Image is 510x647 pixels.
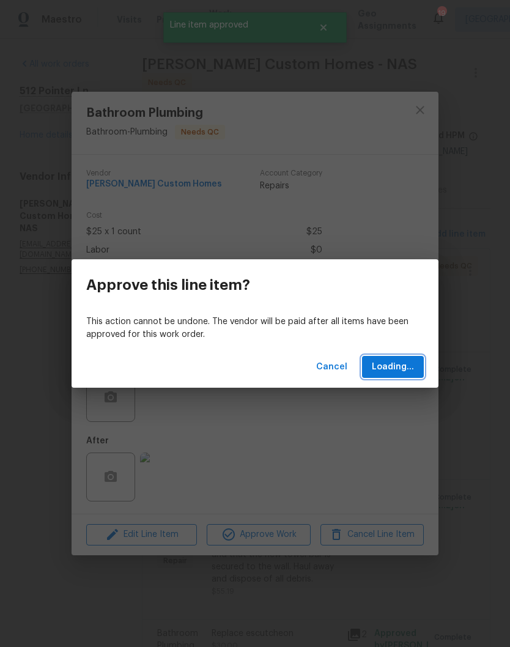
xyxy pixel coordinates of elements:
span: Loading... [372,360,414,375]
p: This action cannot be undone. The vendor will be paid after all items have been approved for this... [86,316,424,341]
button: Loading... [362,356,424,379]
span: Cancel [316,360,347,375]
button: Cancel [311,356,352,379]
h3: Approve this line item? [86,276,250,294]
